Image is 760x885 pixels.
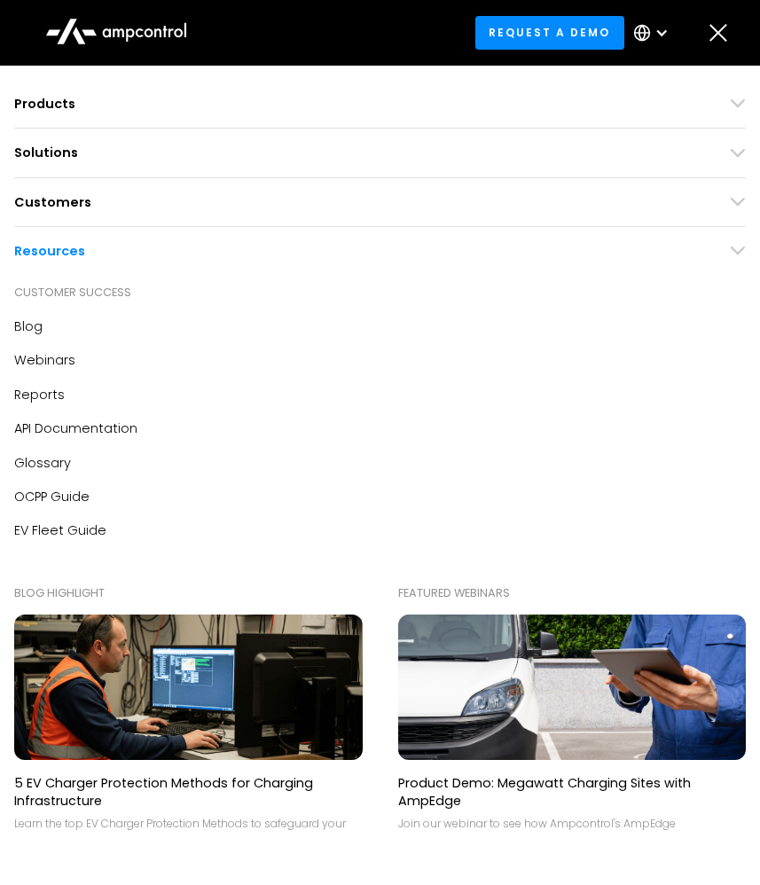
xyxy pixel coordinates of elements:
[14,487,90,506] div: OCPP Guide
[14,309,746,343] a: Blog
[14,94,746,114] div: Products
[14,419,137,438] div: API Documentation
[14,513,746,547] a: EV Fleet Guide
[14,385,65,404] div: Reports
[14,411,746,445] a: API Documentation
[14,343,746,377] a: Webinars
[14,521,106,540] div: EV Fleet Guide
[14,241,85,261] div: Resources
[14,446,746,480] a: Glossary
[14,350,75,370] div: Webinars
[14,241,746,261] div: Resources
[14,94,75,114] div: Products
[398,774,747,810] p: Product Demo: Megawatt Charging Sites with AmpEdge
[14,583,363,603] div: Blog Highlight
[14,774,363,810] p: 5 EV Charger Protection Methods for Charging Infrastructure
[14,817,363,844] div: Learn the top EV Charger Protection Methods to safeguard your infrastructure, including SSO, stro...
[14,453,71,473] div: Glossary
[14,317,43,336] div: Blog
[398,583,747,603] div: Featured webinars
[398,817,747,844] div: Join our webinar to see how Ampcontrol's AmpEdge revolutionizes megawatt charging & microgrids wi...
[14,480,746,513] a: OCPP Guide
[14,283,746,302] div: Customer success
[14,192,91,212] div: Customers
[14,143,746,162] div: Solutions
[14,192,746,212] div: Customers
[14,143,78,162] div: Solutions
[14,378,746,411] a: Reports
